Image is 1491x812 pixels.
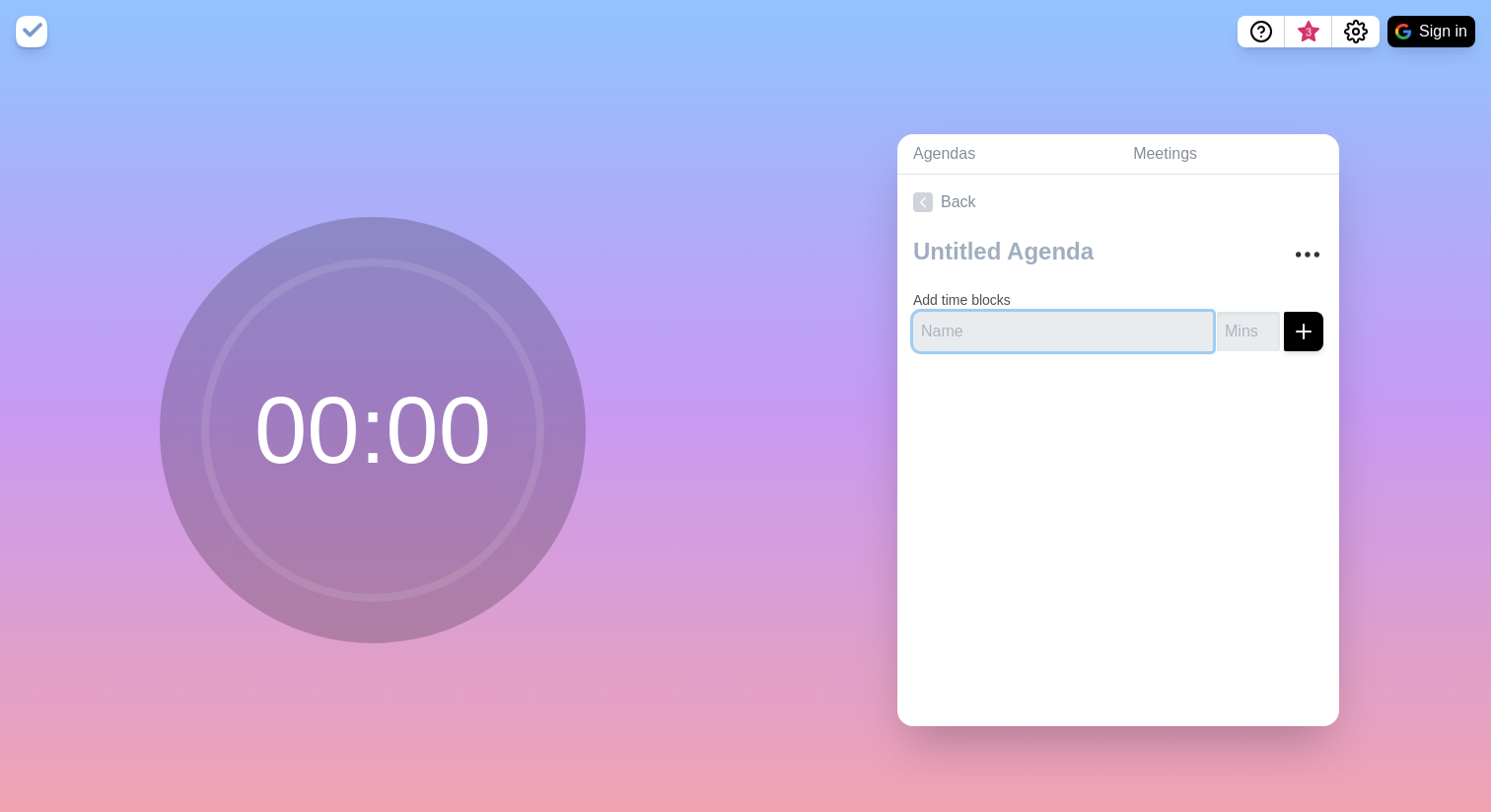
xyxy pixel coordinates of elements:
input: Mins [1217,312,1280,351]
a: Meetings [1117,134,1339,175]
img: google logo [1395,24,1411,39]
button: What’s new [1285,16,1332,47]
label: Add time blocks [913,292,1011,308]
button: Help [1238,16,1285,47]
input: Name [913,312,1213,351]
button: Settings [1332,16,1380,47]
span: 3 [1301,25,1316,40]
button: More [1288,235,1327,274]
a: Agendas [897,134,1117,175]
button: Sign in [1387,16,1475,47]
img: timeblocks logo [16,16,47,47]
a: Back [897,175,1339,230]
